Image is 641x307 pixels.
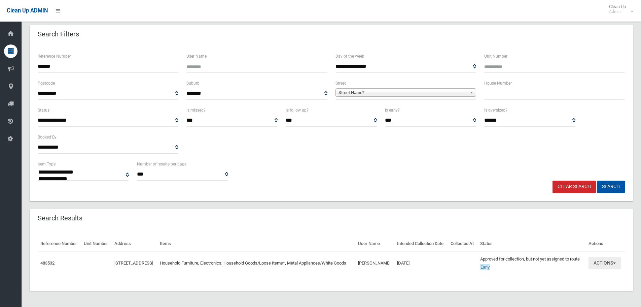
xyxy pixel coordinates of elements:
[38,133,57,141] label: Booked By
[335,53,364,60] label: Day of the week
[355,236,394,251] th: User Name
[339,89,467,97] span: Street Name*
[30,212,91,225] header: Search Results
[586,236,625,251] th: Actions
[484,53,507,60] label: Unit Number
[484,80,512,87] label: House Number
[38,160,56,168] label: Item Type
[38,80,55,87] label: Postcode
[186,106,206,114] label: Is missed?
[477,251,586,275] td: Approved for collection, but not yet assigned to route
[81,236,112,251] th: Unit Number
[114,260,153,266] a: [STREET_ADDRESS]
[553,181,596,193] a: Clear Search
[385,106,400,114] label: Is early?
[597,181,625,193] button: Search
[157,251,355,275] td: Household Furniture, Electronics, Household Goods/Loose Items*, Metal Appliances/White Goods
[157,236,355,251] th: Items
[589,257,621,269] button: Actions
[38,106,49,114] label: Status
[40,260,55,266] a: 483532
[609,9,626,14] small: Admin
[355,251,394,275] td: [PERSON_NAME]
[186,53,207,60] label: User Name
[335,80,346,87] label: Street
[448,236,477,251] th: Collected At
[7,7,48,14] span: Clean Up ADMIN
[30,28,87,41] header: Search Filters
[38,53,71,60] label: Reference Number
[606,4,633,14] span: Clean Up
[112,236,157,251] th: Address
[137,160,186,168] label: Number of results per page
[484,106,507,114] label: Is oversized?
[394,251,448,275] td: [DATE]
[480,264,490,270] span: Early
[38,236,81,251] th: Reference Number
[394,236,448,251] th: Intended Collection Date
[186,80,200,87] label: Suburb
[286,106,309,114] label: Is follow up?
[477,236,586,251] th: Status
